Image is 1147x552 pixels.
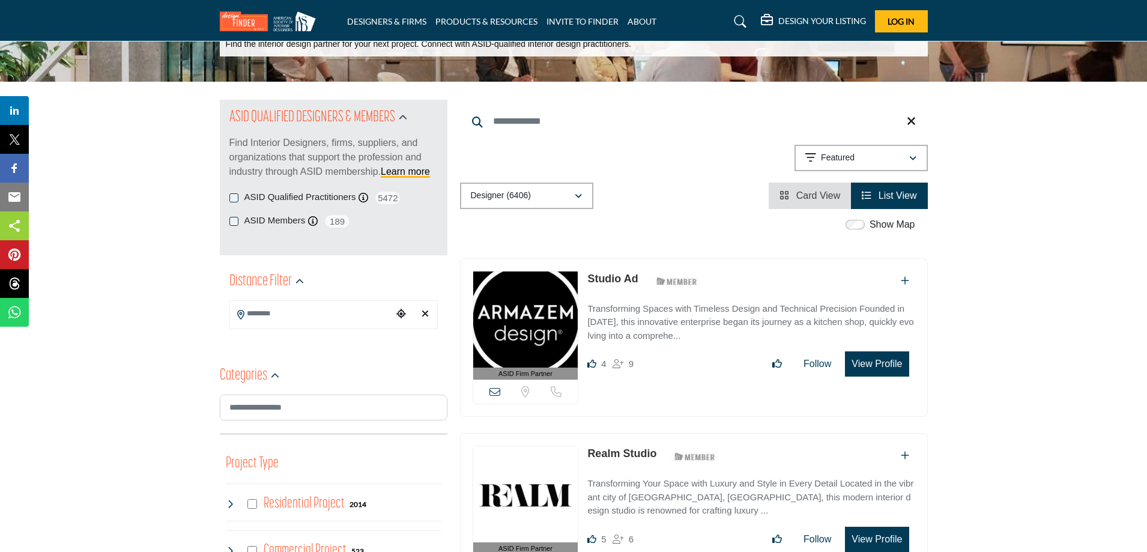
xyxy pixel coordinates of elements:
[722,12,754,31] a: Search
[435,16,537,26] a: PRODUCTS & RESOURCES
[347,16,426,26] a: DESIGNERS & FIRMS
[587,273,638,285] a: Studio Ad
[247,499,257,509] input: Select Residential Project checkbox
[229,271,292,293] h2: Distance Filter
[650,274,704,289] img: ASID Members Badge Icon
[875,10,928,32] button: Log In
[230,302,392,326] input: Search Location
[392,302,410,327] div: Choose your current location
[587,271,638,287] p: Studio Ad
[587,447,656,459] a: Realm Studio
[779,190,840,201] a: View Card
[629,534,634,544] span: 6
[460,183,593,209] button: Designer (6406)
[845,527,909,552] button: View Profile
[587,535,596,544] i: Likes
[460,107,928,136] input: Search Keyword
[587,446,656,462] p: Realm Studio
[901,450,909,461] a: Add To List
[628,16,656,26] a: ABOUT
[778,16,866,26] h5: DESIGN YOUR LISTING
[374,190,401,205] span: 5472
[668,449,722,464] img: ASID Members Badge Icon
[901,276,909,286] a: Add To List
[264,493,345,514] h4: Residential Project: Types of projects range from simple residential renovations to highly comple...
[821,152,855,164] p: Featured
[226,452,279,475] button: Project Type
[473,271,578,368] img: Studio Ad
[587,295,915,343] a: Transforming Spaces with Timeless Design and Technical Precision Founded in [DATE], this innovati...
[888,16,915,26] span: Log In
[794,145,928,171] button: Featured
[613,357,634,371] div: Followers
[851,183,927,209] li: List View
[471,190,531,202] p: Designer (6406)
[220,11,322,31] img: Site Logo
[416,302,434,327] div: Clear search location
[350,499,366,509] div: 2014 Results For Residential Project
[244,190,356,204] label: ASID Qualified Practitioners
[587,470,915,518] a: Transforming Your Space with Luxury and Style in Every Detail Located in the vibrant city of [GEO...
[769,183,851,209] li: Card View
[229,193,238,202] input: ASID Qualified Practitioners checkbox
[220,395,447,420] input: Search Category
[229,107,395,129] h2: ASID QUALIFIED DESIGNERS & MEMBERS
[601,534,606,544] span: 5
[473,446,578,542] img: Realm Studio
[324,214,351,229] span: 189
[350,500,366,509] b: 2014
[764,527,790,551] button: Like listing
[587,302,915,343] p: Transforming Spaces with Timeless Design and Technical Precision Founded in [DATE], this innovati...
[796,190,841,201] span: Card View
[498,369,552,379] span: ASID Firm Partner
[629,359,634,369] span: 9
[845,351,909,377] button: View Profile
[764,352,790,376] button: Like listing
[601,359,606,369] span: 4
[761,14,866,29] div: DESIGN YOUR LISTING
[226,38,631,50] p: Find the interior design partner for your next project. Connect with ASID-qualified interior desi...
[613,532,634,547] div: Followers
[870,217,915,232] label: Show Map
[796,352,839,376] button: Follow
[546,16,619,26] a: INVITE TO FINDER
[244,214,306,228] label: ASID Members
[879,190,917,201] span: List View
[587,477,915,518] p: Transforming Your Space with Luxury and Style in Every Detail Located in the vibrant city of [GEO...
[229,217,238,226] input: ASID Members checkbox
[862,190,916,201] a: View List
[220,365,267,387] h2: Categories
[381,166,430,177] a: Learn more
[587,359,596,368] i: Likes
[473,271,578,380] a: ASID Firm Partner
[796,527,839,551] button: Follow
[229,136,438,179] p: Find Interior Designers, firms, suppliers, and organizations that support the profession and indu...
